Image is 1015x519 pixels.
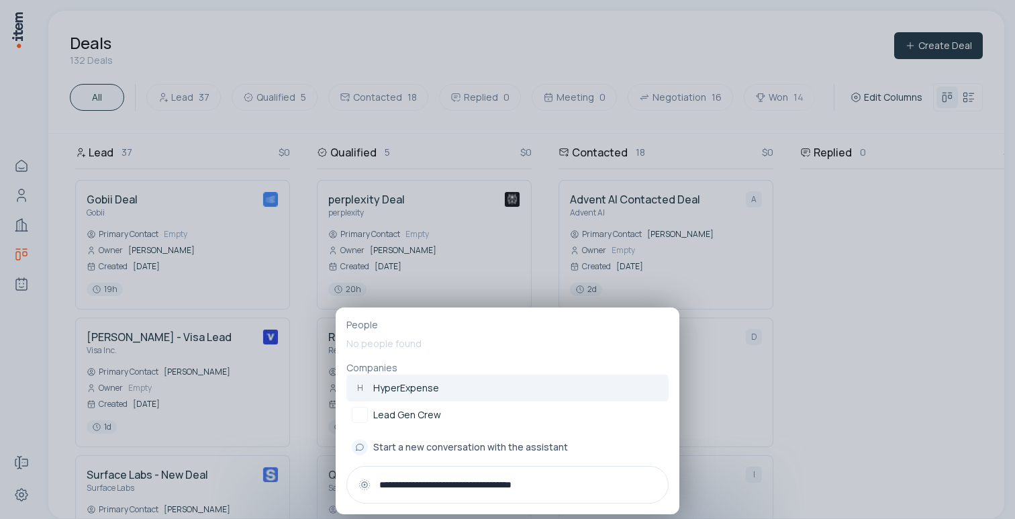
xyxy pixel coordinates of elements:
a: Lead Gen Crew [346,402,669,428]
p: Lead Gen Crew [373,408,441,422]
div: PeopleNo people foundCompaniesHHyperExpenseLead Gen CrewLead Gen CrewStart a new conversation wit... [336,308,679,514]
div: H [352,380,368,396]
button: Start a new conversation with the assistant [346,434,669,461]
p: HyperExpense [373,381,439,395]
span: Start a new conversation with the assistant [373,440,568,454]
p: People [346,318,669,332]
p: No people found [346,332,669,356]
p: Companies [346,361,669,375]
a: HHyperExpense [346,375,669,402]
img: Lead Gen Crew [352,407,368,423]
